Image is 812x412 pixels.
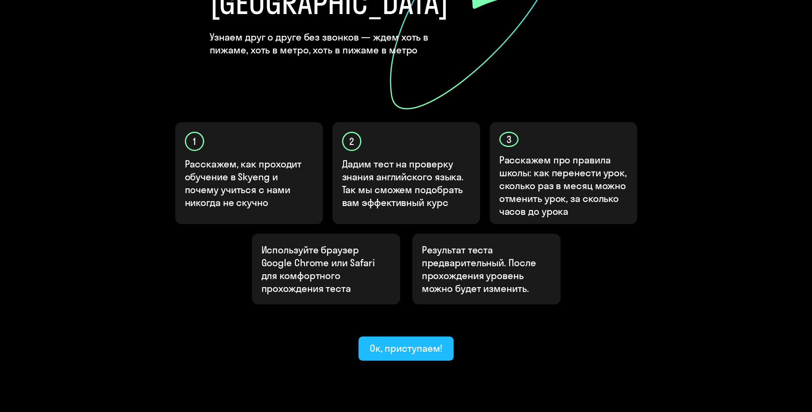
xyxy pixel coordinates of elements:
[185,132,204,151] div: 1
[210,31,468,56] h4: Узнаем друг о друге без звонков — ждем хоть в пижаме, хоть в метро, хоть в пижаме в метро
[342,132,361,151] div: 2
[185,157,314,209] p: Расскажем, как проходит обучение в Skyeng и почему учиться с нами никогда не скучно
[370,342,443,355] div: Ок, приступаем!
[499,153,628,218] p: Расскажем про правила школы: как перенести урок, сколько раз в месяц можно отменить урок, за скол...
[342,157,471,209] p: Дадим тест на проверку знания английского языка. Так мы сможем подобрать вам эффективный курс
[358,337,454,361] button: Ок, приступаем!
[499,132,518,147] div: 3
[261,243,391,295] p: Используйте браузер Google Chrome или Safari для комфортного прохождения теста
[422,243,551,295] p: Результат теста предварительный. После прохождения уровень можно будет изменить.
